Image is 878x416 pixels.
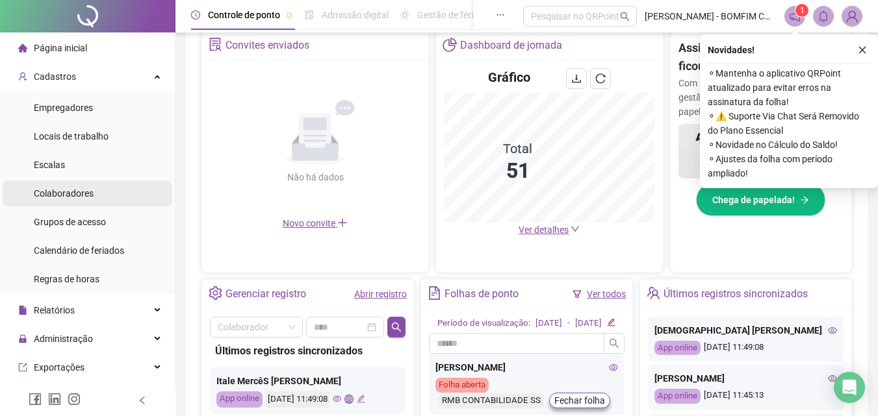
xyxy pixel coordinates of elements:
span: plus [337,217,348,228]
sup: 1 [795,4,808,17]
span: Grupos de acesso [34,217,106,227]
span: eye [828,374,837,383]
span: file [18,306,27,315]
button: Fechar folha [549,393,610,408]
span: Ver detalhes [519,225,569,235]
span: close [858,45,867,55]
span: Relatórios [34,305,75,315]
div: App online [216,391,263,408]
span: left [138,396,147,405]
span: edit [607,318,615,326]
span: Regras de horas [34,274,99,284]
span: [PERSON_NAME] - BOMFIM CONTABILIDADE E AUDITORIA S/S EPP [645,9,777,23]
span: export [18,363,27,372]
span: team [647,286,660,300]
span: user-add [18,72,27,81]
div: [DATE] 11:49:08 [266,391,329,408]
span: 1 [800,6,805,15]
span: Gestão de férias [417,10,483,20]
a: Abrir registro [354,289,407,299]
div: [DATE] [575,317,602,330]
span: ⚬ Novidade no Cálculo do Saldo! [708,138,870,152]
span: Locais de trabalho [34,131,109,141]
span: notification [789,10,801,22]
span: ⚬ Ajustes da folha com período ampliado! [708,152,870,180]
span: Novo convite [283,218,348,228]
div: Dashboard de jornada [460,34,562,56]
span: solution [209,38,222,51]
span: Cadastros [34,71,76,82]
span: pushpin [285,12,293,19]
span: ellipsis [496,10,505,19]
span: search [609,338,619,349]
span: linkedin [48,393,61,406]
span: Página inicial [34,43,87,53]
span: Calendário de feriados [34,245,124,256]
span: eye [828,326,837,335]
div: App online [654,389,701,404]
img: banner%2F02c71560-61a6-44d4-94b9-c8ab97240462.png [678,124,844,179]
span: setting [209,286,222,300]
span: ⚬ Mantenha o aplicativo QRPoint atualizado para evitar erros na assinatura da folha! [708,66,870,109]
span: Escalas [34,160,65,170]
span: search [391,322,402,332]
span: arrow-right [800,195,809,204]
div: [DATE] 11:45:13 [654,389,837,404]
div: Convites enviados [226,34,309,56]
div: Não há dados [255,170,375,184]
h2: Assinar ponto na mão? Isso ficou no passado! [678,39,844,76]
span: lock [18,334,27,343]
span: facebook [29,393,42,406]
span: instagram [68,393,81,406]
a: Ver detalhes down [519,225,580,235]
span: Fechar folha [554,393,605,408]
span: filter [573,289,582,299]
span: search [620,12,630,21]
span: reload [595,73,606,84]
span: pie-chart [443,38,456,51]
span: clock-circle [191,10,200,19]
span: down [571,225,580,234]
img: 1027 [842,6,862,26]
span: download [571,73,582,84]
div: Open Intercom Messenger [834,372,865,403]
div: Gerenciar registro [226,283,306,305]
span: Controle de ponto [208,10,280,20]
span: Novidades ! [708,43,755,57]
a: Ver todos [587,289,626,299]
span: eye [609,363,618,372]
span: global [344,395,353,403]
div: [PERSON_NAME] [435,360,618,374]
span: Empregadores [34,103,93,113]
span: home [18,43,27,53]
div: App online [654,341,701,356]
span: bell [818,10,829,22]
div: [DATE] [536,317,562,330]
span: ⚬ ⚠️ Suporte Via Chat Será Removido do Plano Essencial [708,109,870,138]
p: Com a Assinatura Digital da QR, sua gestão fica mais ágil, segura e sem papelada. [678,76,844,119]
span: eye [333,395,341,403]
button: Chega de papelada! [696,184,825,216]
div: Últimos registros sincronizados [664,283,808,305]
div: Folha aberta [435,378,489,393]
div: Itale MercêS [PERSON_NAME] [216,374,399,388]
span: sun [400,10,409,19]
span: edit [357,395,365,403]
div: - [567,317,570,330]
div: [DATE] 11:49:08 [654,341,837,356]
span: Exportações [34,362,84,373]
span: Colaboradores [34,188,94,199]
div: [PERSON_NAME] [654,371,837,385]
div: RMB CONTABILIDADE SS [439,393,544,408]
div: Últimos registros sincronizados [215,343,400,359]
span: file-done [305,10,314,19]
h4: Gráfico [488,68,530,86]
div: Folhas de ponto [445,283,519,305]
span: file-text [428,286,441,300]
span: Administração [34,334,93,344]
span: Admissão digital [322,10,389,20]
div: Período de visualização: [437,317,530,330]
div: [DEMOGRAPHIC_DATA] [PERSON_NAME] [654,323,837,337]
span: Chega de papelada! [712,193,795,207]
